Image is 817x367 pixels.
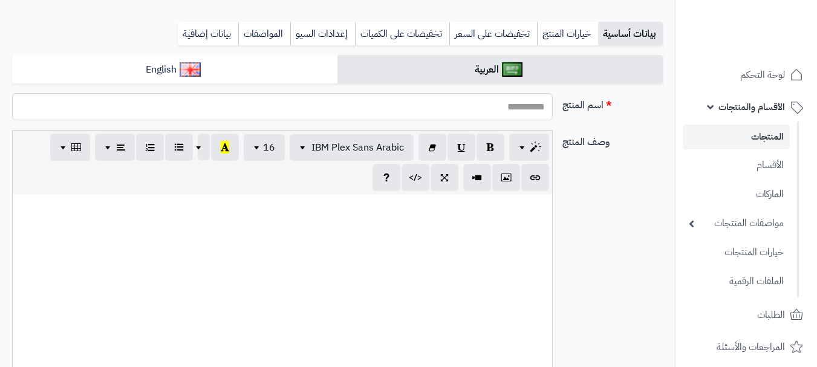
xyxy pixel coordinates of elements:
a: الماركات [683,181,790,207]
span: 16 [263,140,275,155]
span: لوحة التحكم [740,67,785,83]
a: English [12,55,337,85]
a: بيانات أساسية [598,22,663,46]
label: وصف المنتج [558,130,668,149]
span: المراجعات والأسئلة [717,339,785,356]
a: إعدادات السيو [290,22,355,46]
a: تخفيضات على الكميات [355,22,449,46]
a: خيارات المنتجات [683,239,790,265]
a: تخفيضات على السعر [449,22,537,46]
span: IBM Plex Sans Arabic [311,140,404,155]
a: لوحة التحكم [683,60,810,89]
a: الطلبات [683,300,810,330]
img: logo-2.png [735,31,806,56]
a: خيارات المنتج [537,22,598,46]
img: العربية [502,62,523,77]
span: الطلبات [757,307,785,323]
a: المنتجات [683,125,790,149]
a: المراجعات والأسئلة [683,333,810,362]
button: IBM Plex Sans Arabic [290,134,414,161]
a: المواصفات [238,22,290,46]
label: اسم المنتج [558,93,668,112]
img: English [180,62,201,77]
a: مواصفات المنتجات [683,210,790,236]
a: بيانات إضافية [178,22,238,46]
a: العربية [337,55,663,85]
button: 16 [244,134,285,161]
a: الأقسام [683,152,790,178]
a: الملفات الرقمية [683,268,790,294]
span: الأقسام والمنتجات [718,99,785,115]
